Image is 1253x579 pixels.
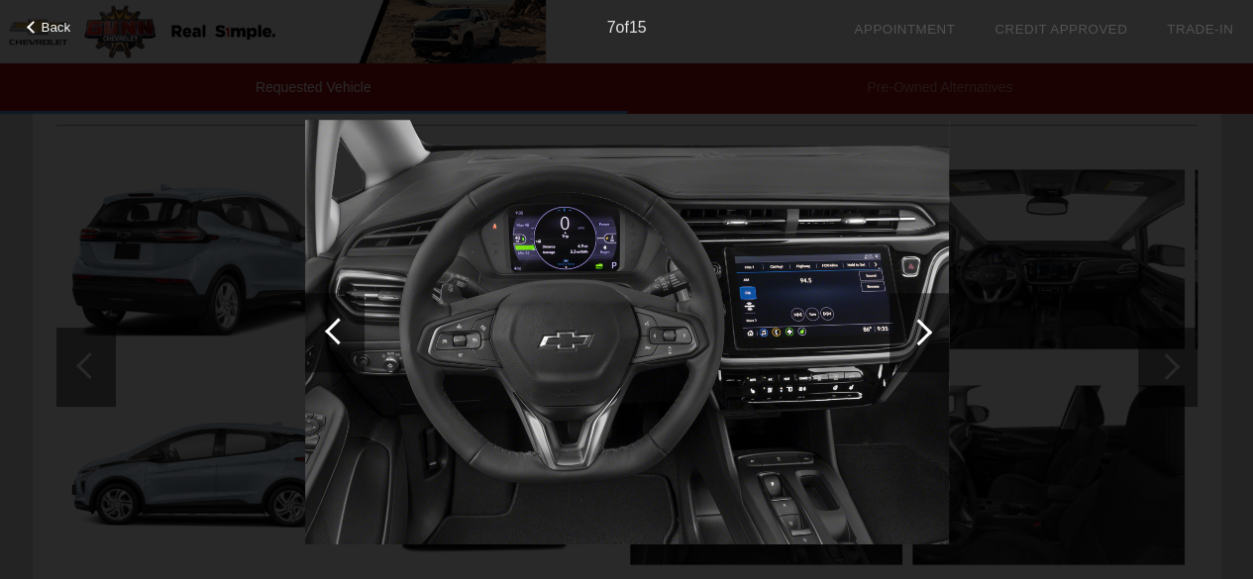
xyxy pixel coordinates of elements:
span: Back [42,20,71,35]
a: Credit Approved [994,22,1127,37]
img: 2023chc400022_1280_11.png [305,91,949,574]
span: 15 [629,19,647,36]
span: 7 [606,19,615,36]
a: Trade-In [1167,22,1233,37]
a: Appointment [854,22,955,37]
